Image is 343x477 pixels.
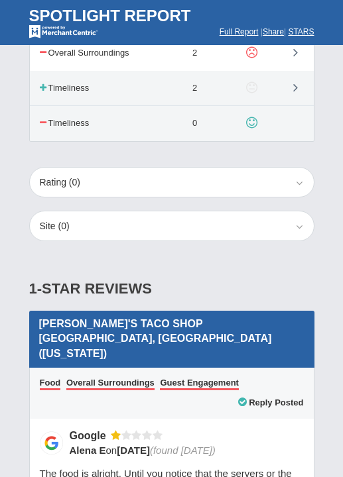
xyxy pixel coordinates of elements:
[70,429,111,443] div: Google
[163,71,228,106] td: 2
[117,445,150,456] span: [DATE]
[29,25,98,38] img: mc-powered-by-logo-white-103.png
[29,211,314,241] button: Site (0)
[263,27,284,36] a: Share
[40,82,90,95] td: Timeliness
[160,378,238,390] span: Guest Engagement
[29,167,314,197] button: Rating (0)
[39,318,272,360] span: [PERSON_NAME]'s Taco Shop [GEOGRAPHIC_DATA], [GEOGRAPHIC_DATA] ([US_STATE])
[261,27,263,36] span: |
[61,221,66,231] span: 0
[66,378,155,390] span: Overall Surroundings
[238,397,303,407] span: Reply Posted
[150,445,216,456] span: (found [DATE])
[40,378,61,390] span: Food
[163,106,228,141] td: 0
[40,431,63,454] img: Google
[220,27,259,36] a: Full Report
[72,177,78,187] span: 0
[284,27,286,36] span: |
[29,267,314,311] div: 1-Star Reviews
[40,47,129,60] td: Overall Surroundings
[40,117,90,130] td: Timeliness
[70,445,106,456] span: Alena E
[288,27,314,36] a: STARS
[70,443,292,457] div: on
[163,35,228,70] td: 2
